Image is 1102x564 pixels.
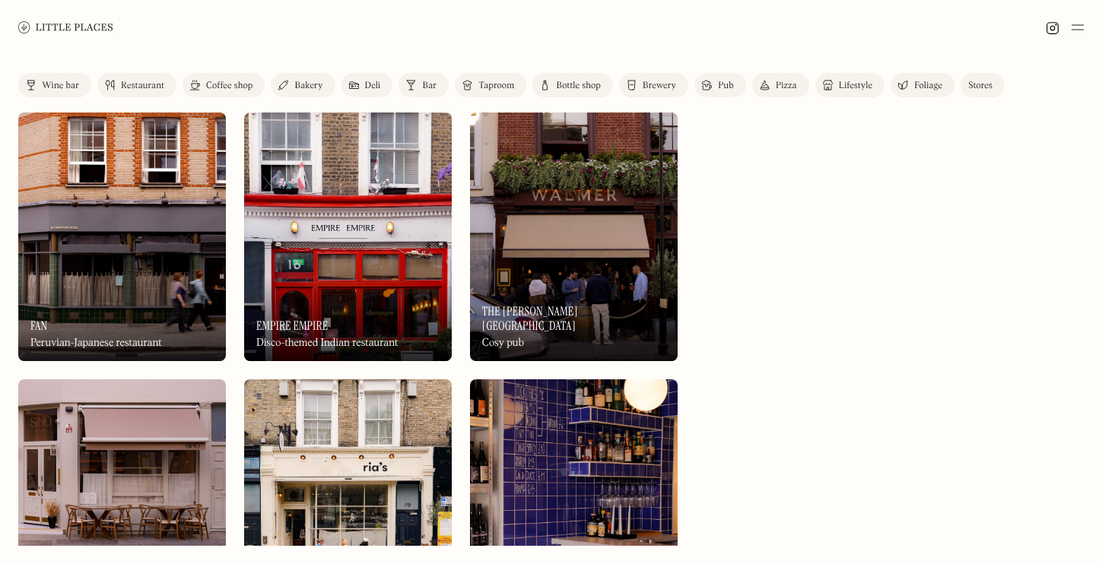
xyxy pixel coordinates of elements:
[341,73,393,97] a: Deli
[914,81,942,90] div: Foliage
[294,81,322,90] div: Bakery
[470,112,678,361] img: The Walmer Castle
[556,81,601,90] div: Bottle shop
[619,73,688,97] a: Brewery
[891,73,954,97] a: Foliage
[422,81,437,90] div: Bar
[815,73,884,97] a: Lifestyle
[752,73,809,97] a: Pizza
[532,73,613,97] a: Bottle shop
[365,81,381,90] div: Deli
[18,112,226,361] a: FanFanFanPeruvian-Japanese restaurant
[121,81,164,90] div: Restaurant
[470,112,678,361] a: The Walmer CastleThe Walmer CastleThe [PERSON_NAME][GEOGRAPHIC_DATA]Cosy pub
[206,81,252,90] div: Coffee shop
[776,81,797,90] div: Pizza
[455,73,526,97] a: Taproom
[244,112,452,361] img: Empire Empire
[968,81,992,90] div: Stores
[30,318,47,333] h3: Fan
[183,73,265,97] a: Coffee shop
[97,73,176,97] a: Restaurant
[482,337,524,350] div: Cosy pub
[482,304,665,333] h3: The [PERSON_NAME][GEOGRAPHIC_DATA]
[256,337,398,350] div: Disco-themed Indian restaurant
[643,81,676,90] div: Brewery
[256,318,328,333] h3: Empire Empire
[399,73,449,97] a: Bar
[18,112,226,361] img: Fan
[718,81,734,90] div: Pub
[839,81,872,90] div: Lifestyle
[42,81,79,90] div: Wine bar
[694,73,746,97] a: Pub
[30,337,162,350] div: Peruvian-Japanese restaurant
[244,112,452,361] a: Empire EmpireEmpire EmpireEmpire EmpireDisco-themed Indian restaurant
[478,81,514,90] div: Taproom
[18,73,91,97] a: Wine bar
[271,73,335,97] a: Bakery
[961,73,1005,97] a: Stores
